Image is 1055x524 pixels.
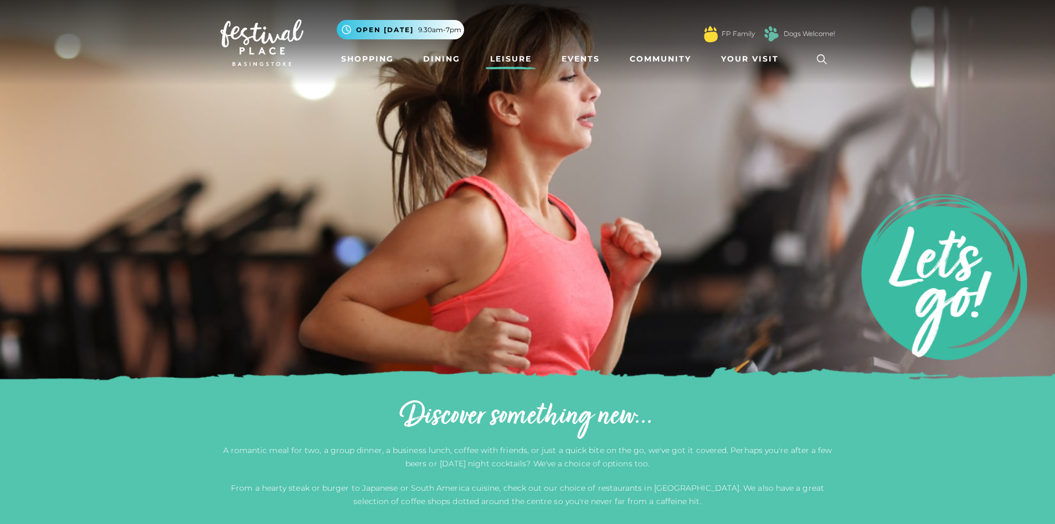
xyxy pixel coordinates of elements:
[625,49,696,69] a: Community
[419,49,465,69] a: Dining
[337,20,464,39] button: Open [DATE] 9.30am-7pm
[784,29,835,39] a: Dogs Welcome!
[356,25,414,35] span: Open [DATE]
[717,49,789,69] a: Your Visit
[721,53,779,65] span: Your Visit
[220,481,835,508] p: From a hearty steak or burger to Japanese or South America cuisine, check out our choice of resta...
[557,49,604,69] a: Events
[722,29,755,39] a: FP Family
[418,25,461,35] span: 9.30am-7pm
[220,444,835,470] p: A romantic meal for two, a group dinner, a business lunch, coffee with friends, or just a quick b...
[486,49,536,69] a: Leisure
[337,49,398,69] a: Shopping
[220,399,835,435] h2: Discover something new...
[220,19,303,66] img: Festival Place Logo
